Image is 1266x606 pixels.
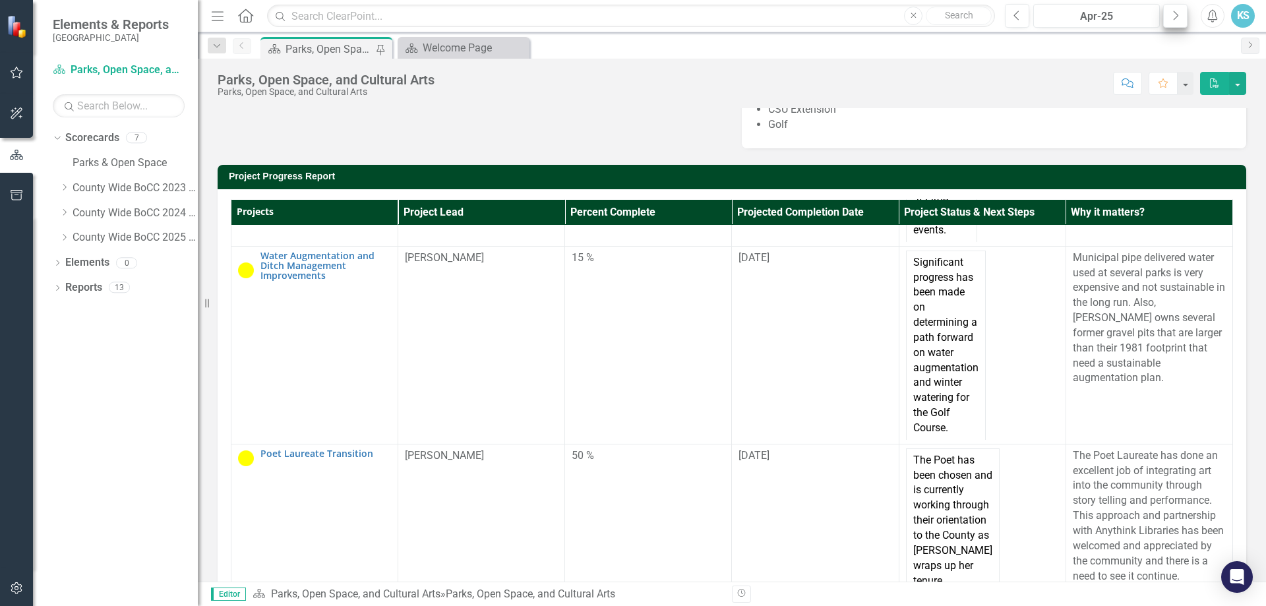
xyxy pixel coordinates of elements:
td: Double-Click to Edit [899,444,1066,597]
a: Parks, Open Space, and Cultural Arts [53,63,185,78]
input: Search ClearPoint... [267,5,995,28]
td: Double-Click to Edit [1066,444,1232,597]
li: Golf [768,117,1233,133]
div: 50 % [572,448,725,464]
button: KS [1231,4,1255,28]
input: Search Below... [53,94,185,117]
span: Search [945,10,973,20]
div: 0 [116,257,137,268]
div: Apr-25 [1038,9,1155,24]
td: Double-Click to Edit [732,246,899,444]
td: Double-Click to Edit [899,246,1066,444]
div: Parks, Open Space, and Cultural Arts [446,588,615,600]
div: Parks, Open Space, and Cultural Arts [218,87,435,97]
p: Municipal pipe delivered water used at several parks is very expensive and not sustainable in the... [1073,251,1226,386]
a: Welcome Page [401,40,526,56]
td: Double-Click to Edit [732,444,899,597]
p: [PERSON_NAME] [405,448,558,464]
div: » [253,587,722,602]
img: 10% to 50% [238,262,254,278]
a: Scorecards [65,131,119,146]
td: Double-Click to Edit [1066,246,1232,444]
a: Water Augmentation and Ditch Management Improvements [260,251,391,281]
div: Parks, Open Space, and Cultural Arts [218,73,435,87]
a: Parks, Open Space, and Cultural Arts [271,588,440,600]
span: Elements & Reports [53,16,169,32]
a: County Wide BoCC 2025 Goals [73,230,198,245]
td: Double-Click to Edit [565,246,732,444]
p: The Poet Laureate has done an excellent job of integrating art into the community through story t... [1073,448,1226,584]
button: Search [926,7,992,25]
td: Double-Click to Edit [398,246,565,444]
td: Double-Click to Edit Right Click for Context Menu [231,444,398,597]
td: The Poet has been chosen and is currently working through their orientation to the County as [PER... [906,448,999,592]
span: [DATE] [738,449,769,462]
td: Double-Click to Edit Right Click for Context Menu [231,246,398,444]
span: County Wide BoCC 2025 Goals [260,281,371,291]
td: Double-Click to Edit [398,444,565,597]
div: 7 [126,133,147,144]
div: 13 [109,282,130,293]
li: CSU Extension [768,102,1233,117]
span: County Wide BoCC 2025 Goals [260,458,371,469]
div: Open Intercom Messenger [1221,561,1253,593]
span: Editor [211,588,246,601]
button: Apr-25 [1033,4,1160,28]
p: [PERSON_NAME] [405,251,558,266]
img: 10% to 50% [238,450,254,466]
a: Poet Laureate Transition [260,448,391,458]
div: Welcome Page [423,40,526,56]
small: [GEOGRAPHIC_DATA] [53,32,169,43]
img: ClearPoint Strategy [7,15,30,38]
div: Parks, Open Space, and Cultural Arts [286,41,373,57]
a: Parks & Open Space [73,156,198,171]
td: Significant progress has been made on determining a path forward on water augmentation and winter... [906,251,985,440]
span: [DATE] [738,251,769,264]
a: Reports [65,280,102,295]
td: Double-Click to Edit [565,444,732,597]
a: County Wide BoCC 2024 Goals [73,206,198,221]
h3: Project Progress Report [229,171,1240,181]
a: County Wide BoCC 2023 Goals [73,181,198,196]
a: Elements [65,255,109,270]
div: 15 % [572,251,725,266]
